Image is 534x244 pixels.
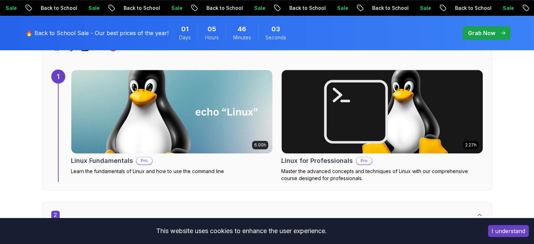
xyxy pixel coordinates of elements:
h2: Linux Fundamentals [71,156,133,166]
a: Linux Fundamentals card6.00hLinux FundamentalsProLearn the fundamentals of Linux and how to use t... [71,70,273,175]
p: Sale [331,5,354,12]
span: Minutes [233,34,251,41]
p: Back to School [201,5,249,12]
p: Sale [83,5,105,12]
p: Learn the fundamentals of Linux and how to use the command line [71,168,273,175]
span: Hours [205,34,219,41]
p: Sale [249,5,271,12]
span: 5 Hours [207,24,216,34]
span: Seconds [265,34,286,41]
p: Back to School [35,5,83,12]
p: Pro [356,157,372,164]
p: Pro [137,157,152,164]
p: Master the advanced concepts and techniques of Linux with our comprehensive course designed for p... [281,168,483,182]
span: 1 Days [181,24,189,34]
span: 3 Seconds [271,24,280,34]
h2: Linux for Professionals [281,156,353,166]
div: This website uses cookies to enhance the user experience. [5,223,477,239]
p: Sale [497,5,520,12]
p: Sale [166,5,188,12]
span: Days [179,34,191,41]
p: Back to School [118,5,166,12]
a: Linux for Professionals card2.27hLinux for ProfessionalsProMaster the advanced concepts and techn... [281,70,483,182]
p: Back to School [449,5,497,12]
p: Sale [414,5,437,12]
span: 46 Minutes [238,24,246,34]
img: Linux Fundamentals card [71,70,272,153]
p: 🔥 Back to School Sale - Our best prices of the year! [26,29,169,37]
p: 2.27h [465,142,476,148]
p: Back to School [284,5,331,12]
p: 6.00h [254,142,266,148]
button: Accept cookies [488,225,529,237]
p: Grab Now [468,29,495,37]
p: Back to School [367,5,414,12]
div: 1 [51,70,65,84]
img: Linux for Professionals card [282,70,483,153]
span: 2 [51,211,60,219]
